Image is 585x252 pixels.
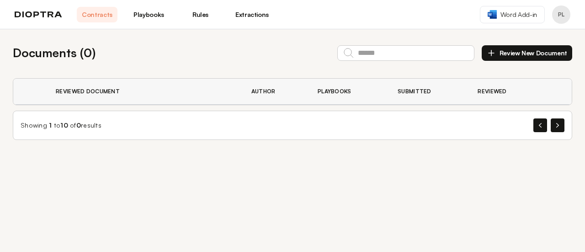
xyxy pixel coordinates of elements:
a: Contracts [77,7,117,22]
img: logo [15,11,62,18]
th: Reviewed [467,79,540,105]
span: 1 [49,121,52,129]
img: word [488,10,497,19]
h2: Documents ( 0 ) [13,44,96,62]
div: Showing to of results [21,121,101,130]
span: Word Add-in [500,10,537,19]
button: Review New Document [482,45,572,61]
a: Word Add-in [480,6,545,23]
th: Playbooks [307,79,387,105]
button: Previous [533,118,547,132]
a: Playbooks [128,7,169,22]
a: Extractions [232,7,272,22]
span: 10 [60,121,68,129]
th: Author [240,79,307,105]
span: 0 [76,121,81,129]
th: Submitted [387,79,467,105]
button: Profile menu [552,5,570,24]
button: Next [551,118,564,132]
a: Rules [180,7,221,22]
th: Reviewed Document [45,79,240,105]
